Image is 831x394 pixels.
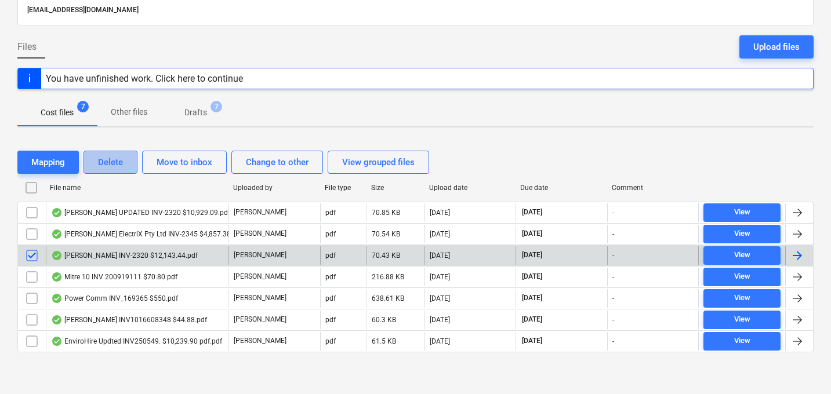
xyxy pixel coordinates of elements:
[429,184,511,192] div: Upload date
[325,273,336,281] div: pdf
[612,294,614,302] div: -
[51,208,230,217] div: [PERSON_NAME] UPDATED INV-2320 $10,929.09.pdf
[234,250,286,260] p: [PERSON_NAME]
[734,227,750,240] div: View
[703,225,781,243] button: View
[520,184,603,192] div: Due date
[430,209,450,217] div: [DATE]
[325,294,336,302] div: pdf
[51,229,243,239] div: [PERSON_NAME] ElectriX Pty Ltd INV-2345 $4,857.38.pdf
[77,101,89,112] span: 7
[372,337,396,345] div: 61.5 KB
[51,315,207,324] div: [PERSON_NAME] INV1016608348 $44.88.pdf
[51,294,63,303] div: OCR finished
[372,316,396,324] div: 60.3 KB
[612,230,614,238] div: -
[703,268,781,286] button: View
[773,338,831,394] iframe: Chat Widget
[612,316,614,324] div: -
[703,203,781,222] button: View
[372,251,400,260] div: 70.43 KB
[372,273,404,281] div: 216.88 KB
[521,229,543,239] span: [DATE]
[371,184,420,192] div: Size
[51,294,178,303] div: Power Comm INV_169365 $550.pdf
[325,337,336,345] div: pdf
[703,289,781,308] button: View
[51,337,222,346] div: EnviroHire Updted INV250549. $10,239.90 pdf.pdf
[84,151,137,174] button: Delete
[612,251,614,260] div: -
[753,39,800,54] div: Upload files
[234,293,286,303] p: [PERSON_NAME]
[27,4,804,16] p: [EMAIL_ADDRESS][DOMAIN_NAME]
[703,246,781,265] button: View
[734,334,750,348] div: View
[612,184,694,192] div: Comment
[234,315,286,324] p: [PERSON_NAME]
[521,207,543,217] span: [DATE]
[734,313,750,326] div: View
[521,336,543,346] span: [DATE]
[98,155,123,170] div: Delete
[41,107,74,119] p: Cost files
[234,229,286,239] p: [PERSON_NAME]
[521,272,543,282] span: [DATE]
[234,336,286,346] p: [PERSON_NAME]
[51,208,63,217] div: OCR finished
[430,251,450,260] div: [DATE]
[234,272,286,282] p: [PERSON_NAME]
[51,272,63,282] div: OCR finished
[142,151,227,174] button: Move to inbox
[430,273,450,281] div: [DATE]
[739,35,814,59] button: Upload files
[734,270,750,283] div: View
[51,251,198,260] div: [PERSON_NAME] INV-2320 $12,143.44.pdf
[46,73,243,84] div: You have unfinished work. Click here to continue
[372,209,400,217] div: 70.85 KB
[734,249,750,262] div: View
[703,332,781,351] button: View
[111,106,147,118] p: Other files
[612,273,614,281] div: -
[325,316,336,324] div: pdf
[325,230,336,238] div: pdf
[372,294,404,302] div: 638.61 KB
[31,155,65,170] div: Mapping
[430,294,450,302] div: [DATE]
[521,315,543,324] span: [DATE]
[234,207,286,217] p: [PERSON_NAME]
[372,230,400,238] div: 70.54 KB
[612,337,614,345] div: -
[328,151,429,174] button: View grouped files
[157,155,212,170] div: Move to inbox
[231,151,323,174] button: Change to other
[521,250,543,260] span: [DATE]
[17,151,79,174] button: Mapping
[521,293,543,303] span: [DATE]
[430,230,450,238] div: [DATE]
[211,101,222,112] span: 7
[430,337,450,345] div: [DATE]
[734,291,750,305] div: View
[430,316,450,324] div: [DATE]
[325,251,336,260] div: pdf
[51,315,63,324] div: OCR finished
[246,155,309,170] div: Change to other
[612,209,614,217] div: -
[51,272,177,282] div: Mitre 10 INV 200919111 $70.80.pdf
[51,229,63,239] div: OCR finished
[50,184,224,192] div: File name
[51,337,63,346] div: OCR finished
[233,184,315,192] div: Uploaded by
[325,209,336,217] div: pdf
[342,155,415,170] div: View grouped files
[703,311,781,329] button: View
[17,40,37,54] span: Files
[325,184,362,192] div: File type
[734,206,750,219] div: View
[184,107,207,119] p: Drafts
